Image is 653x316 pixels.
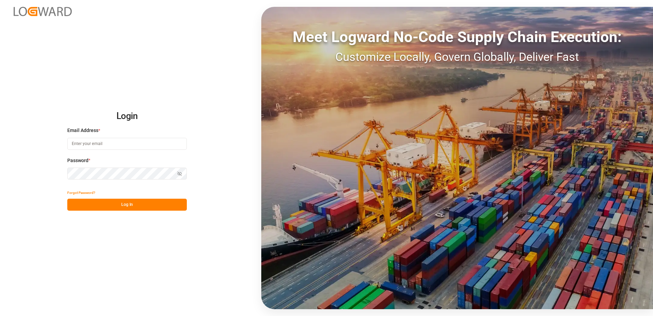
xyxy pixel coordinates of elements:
[14,7,72,16] img: Logward_new_orange.png
[67,105,187,127] h2: Login
[67,187,95,199] button: Forgot Password?
[67,127,98,134] span: Email Address
[261,48,653,66] div: Customize Locally, Govern Globally, Deliver Fast
[67,157,88,164] span: Password
[67,199,187,211] button: Log In
[67,138,187,150] input: Enter your email
[261,26,653,48] div: Meet Logward No-Code Supply Chain Execution:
